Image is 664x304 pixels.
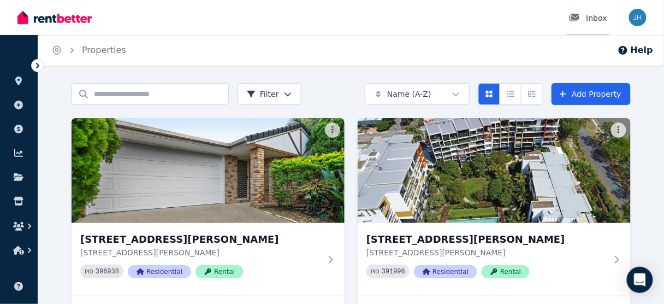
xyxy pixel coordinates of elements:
img: RentBetter [17,9,92,26]
span: Rental [195,265,244,278]
p: [STREET_ADDRESS][PERSON_NAME] [80,247,321,258]
div: View options [478,83,543,105]
nav: Breadcrumb [38,35,139,66]
img: Serenity Stays Management Pty Ltd [629,9,647,26]
span: Filter [247,89,279,100]
button: Expanded list view [521,83,543,105]
span: Residential [414,265,477,278]
small: PID [85,268,93,274]
button: More options [325,122,340,138]
button: Card view [478,83,500,105]
span: Residential [128,265,191,278]
a: 25 Springfield Cres, Parkinson[STREET_ADDRESS][PERSON_NAME][STREET_ADDRESS][PERSON_NAME]PID 39693... [72,118,345,296]
a: Properties [82,45,126,55]
div: Open Intercom Messenger [627,267,653,293]
div: Inbox [569,13,607,24]
p: [STREET_ADDRESS][PERSON_NAME] [366,247,607,258]
span: Rental [482,265,530,278]
span: Name (A-Z) [387,89,431,100]
a: 204/10 Pidgeon Cl, West End[STREET_ADDRESS][PERSON_NAME][STREET_ADDRESS][PERSON_NAME]PID 391996Re... [358,118,631,296]
button: Compact list view [500,83,521,105]
a: Add Property [552,83,631,105]
button: Name (A-Z) [365,83,470,105]
code: 391996 [382,268,405,276]
button: More options [611,122,626,138]
button: Filter [238,83,301,105]
h3: [STREET_ADDRESS][PERSON_NAME] [366,232,607,247]
small: PID [371,268,380,274]
button: Help [618,44,653,57]
img: 25 Springfield Cres, Parkinson [72,118,345,223]
img: 204/10 Pidgeon Cl, West End [358,118,631,223]
h3: [STREET_ADDRESS][PERSON_NAME] [80,232,321,247]
code: 396938 [96,268,119,276]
